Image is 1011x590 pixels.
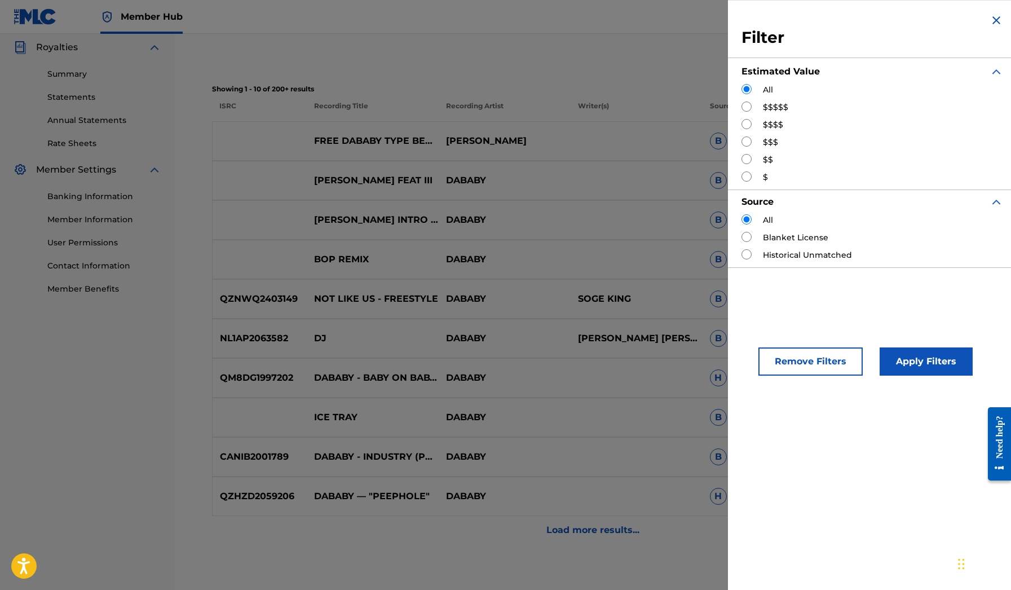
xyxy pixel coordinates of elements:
a: Member Information [47,214,161,226]
a: Summary [47,68,161,80]
span: B [710,251,727,268]
p: Recording Title [306,101,438,121]
label: Historical Unmatched [763,249,852,261]
p: NOT LIKE US - FREESTYLE [307,292,439,306]
h3: Filter [741,28,1003,48]
span: B [710,330,727,347]
label: All [763,84,773,96]
p: FREE DABABY TYPE BEAT PRODBY DRUG ON OFFICIAL LONDONVIBESAFRICA [307,134,439,148]
p: DABABY - INDUSTRY (PROD. BY [GEOGRAPHIC_DATA]) [307,450,439,464]
span: B [710,290,727,307]
a: Banking Information [47,191,161,202]
p: NL1AP2063582 [213,332,307,345]
label: $$ [763,154,773,166]
span: B [710,172,727,189]
p: DABABY [439,411,571,424]
label: All [763,214,773,226]
span: B [710,409,727,426]
img: expand [148,163,161,177]
button: Apply Filters [880,347,973,376]
span: B [710,133,727,149]
p: [PERSON_NAME] INTRO OFFICIAL MUSIC VIDEO [307,213,439,227]
p: Source [710,101,735,121]
label: $$$$$ [763,102,788,113]
iframe: Resource Center [979,397,1011,490]
p: DABABY [439,292,571,306]
a: Rate Sheets [47,138,161,149]
p: DABABY — "PEEPHOLE" [307,490,439,503]
span: B [710,212,727,228]
iframe: Chat Widget [955,536,1011,590]
button: Remove Filters [758,347,863,376]
img: expand [990,65,1003,78]
strong: Source [741,196,774,207]
p: BOP REMIX [307,253,439,266]
a: Annual Statements [47,115,161,126]
p: QM8DG1997202 [213,371,307,385]
span: B [710,448,727,465]
span: Royalties [36,41,78,54]
p: DABABY [439,371,571,385]
img: close [990,14,1003,27]
p: QZHZD2059206 [213,490,307,503]
img: Royalties [14,41,27,54]
p: ISRC [212,101,307,121]
span: H [710,369,727,386]
a: Member Benefits [47,283,161,295]
p: Writer(s) [571,101,703,121]
p: DABABY [439,253,571,266]
p: SOGE KING [571,292,703,306]
label: $$$ [763,137,778,148]
p: DABABY [439,490,571,503]
label: $ [763,171,768,183]
p: [PERSON_NAME] [439,134,571,148]
img: expand [990,195,1003,209]
p: Load more results... [546,523,639,537]
div: Drag [958,547,965,581]
img: MLC Logo [14,8,57,25]
label: $$$$ [763,119,783,131]
strong: Estimated Value [741,66,820,77]
p: DABABY - BABY ON BABY OUT NOW FREESTYLE [307,371,439,385]
p: ICE TRAY [307,411,439,424]
a: Statements [47,91,161,103]
span: H [710,488,727,505]
img: expand [148,41,161,54]
p: DABABY [439,332,571,345]
img: Top Rightsholder [100,10,114,24]
span: Member Hub [121,10,183,23]
img: Member Settings [14,163,27,177]
a: User Permissions [47,237,161,249]
p: Recording Artist [439,101,571,121]
span: Member Settings [36,163,116,177]
p: DABABY [439,213,571,227]
p: CANIB2001789 [213,450,307,464]
p: [PERSON_NAME] [PERSON_NAME] [571,332,703,345]
a: Contact Information [47,260,161,272]
p: [PERSON_NAME] FEAT III [307,174,439,187]
p: Showing 1 - 10 of 200+ results [212,84,974,94]
p: DABABY [439,174,571,187]
p: QZNWQ2403149 [213,292,307,306]
label: Blanket License [763,232,828,244]
p: DABABY [439,450,571,464]
p: DJ [307,332,439,345]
